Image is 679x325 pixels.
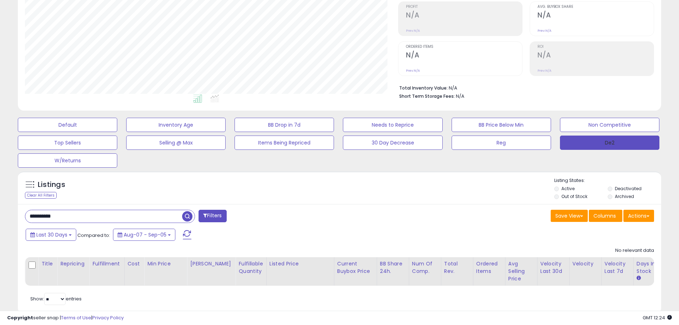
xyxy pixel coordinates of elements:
[452,136,551,150] button: Reg
[551,210,588,222] button: Save View
[41,260,54,268] div: Title
[605,260,631,275] div: Velocity Last 7d
[623,210,654,222] button: Actions
[560,118,659,132] button: Non Competitive
[126,118,226,132] button: Inventory Age
[60,260,86,268] div: Repricing
[7,314,33,321] strong: Copyright
[113,229,175,241] button: Aug-07 - Sep-05
[18,118,117,132] button: Default
[637,260,663,275] div: Days In Stock
[38,180,65,190] h5: Listings
[238,260,263,275] div: Fulfillable Quantity
[561,193,587,199] label: Out of Stock
[337,260,374,275] div: Current Buybox Price
[589,210,622,222] button: Columns
[537,5,654,9] span: Avg. Buybox Share
[554,177,661,184] p: Listing States:
[77,232,110,239] span: Compared to:
[343,136,442,150] button: 30 Day Decrease
[406,11,522,21] h2: N/A
[199,210,226,222] button: Filters
[540,260,566,275] div: Velocity Last 30d
[190,260,232,268] div: [PERSON_NAME]
[560,136,659,150] button: De2
[92,260,121,268] div: Fulfillment
[128,260,142,268] div: Cost
[26,229,76,241] button: Last 30 Days
[637,275,641,281] small: Days In Stock.
[399,93,455,99] b: Short Term Storage Fees:
[537,45,654,49] span: ROI
[399,83,649,92] li: N/A
[572,260,598,268] div: Velocity
[92,314,124,321] a: Privacy Policy
[476,260,502,275] div: Ordered Items
[537,51,654,61] h2: N/A
[147,260,184,268] div: Min Price
[615,247,654,254] div: No relevant data
[537,29,551,33] small: Prev: N/A
[643,314,672,321] span: 2025-10-6 12:24 GMT
[235,136,334,150] button: Items Being Repriced
[615,193,634,199] label: Archived
[126,136,226,150] button: Selling @ Max
[561,186,575,192] label: Active
[30,295,82,302] span: Show: entries
[124,231,166,238] span: Aug-07 - Sep-05
[269,260,331,268] div: Listed Price
[7,315,124,321] div: seller snap | |
[399,85,448,91] b: Total Inventory Value:
[25,192,57,199] div: Clear All Filters
[406,45,522,49] span: Ordered Items
[61,314,91,321] a: Terms of Use
[412,260,438,275] div: Num of Comp.
[18,136,117,150] button: Top Sellers
[593,212,616,219] span: Columns
[406,51,522,61] h2: N/A
[235,118,334,132] button: BB Drop in 7d
[615,186,642,192] label: Deactivated
[343,118,442,132] button: Needs to Reprice
[537,11,654,21] h2: N/A
[380,260,406,275] div: BB Share 24h.
[406,5,522,9] span: Profit
[406,29,420,33] small: Prev: N/A
[406,68,420,73] small: Prev: N/A
[456,93,464,100] span: N/A
[452,118,551,132] button: BB Price Below Min
[444,260,470,275] div: Total Rev.
[18,153,117,168] button: W/Returns
[537,68,551,73] small: Prev: N/A
[36,231,67,238] span: Last 30 Days
[508,260,534,283] div: Avg Selling Price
